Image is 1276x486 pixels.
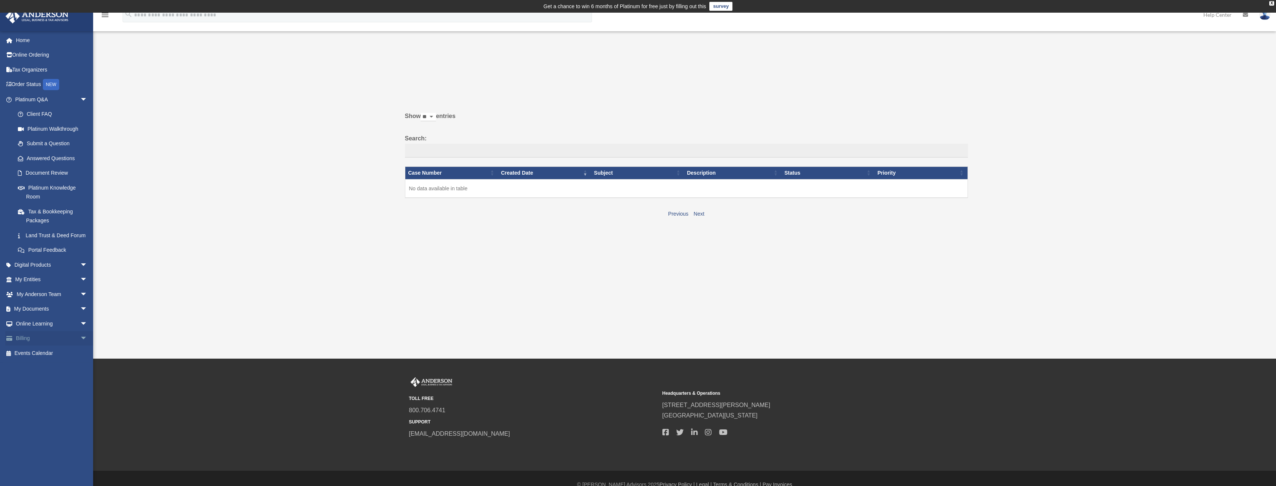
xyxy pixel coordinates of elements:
[405,167,498,180] th: Case Number: activate to sort column ascending
[10,107,95,122] a: Client FAQ
[709,2,732,11] a: survey
[405,133,968,158] label: Search:
[10,243,95,258] a: Portal Feedback
[874,167,968,180] th: Priority: activate to sort column ascending
[694,211,705,217] a: Next
[10,151,91,166] a: Answered Questions
[80,287,95,302] span: arrow_drop_down
[409,395,657,403] small: TOLL FREE
[591,167,684,180] th: Subject: activate to sort column ascending
[662,390,911,397] small: Headquarters & Operations
[10,180,95,204] a: Platinum Knowledge Room
[80,316,95,331] span: arrow_drop_down
[409,431,510,437] a: [EMAIL_ADDRESS][DOMAIN_NAME]
[5,92,95,107] a: Platinum Q&Aarrow_drop_down
[405,111,968,129] label: Show entries
[544,2,706,11] div: Get a chance to win 6 months of Platinum for free just by filling out this
[409,418,657,426] small: SUPPORT
[10,228,95,243] a: Land Trust & Deed Forum
[10,204,95,228] a: Tax & Bookkeeping Packages
[1259,9,1270,20] img: User Pic
[409,377,454,387] img: Anderson Advisors Platinum Portal
[80,92,95,107] span: arrow_drop_down
[668,211,688,217] a: Previous
[3,9,71,23] img: Anderson Advisors Platinum Portal
[662,402,770,408] a: [STREET_ADDRESS][PERSON_NAME]
[684,167,782,180] th: Description: activate to sort column ascending
[5,302,99,317] a: My Documentsarrow_drop_down
[101,13,110,19] a: menu
[498,167,591,180] th: Created Date: activate to sort column ascending
[10,121,95,136] a: Platinum Walkthrough
[10,166,95,181] a: Document Review
[5,48,99,63] a: Online Ordering
[5,272,99,287] a: My Entitiesarrow_drop_down
[80,257,95,273] span: arrow_drop_down
[80,302,95,317] span: arrow_drop_down
[5,331,99,346] a: Billingarrow_drop_down
[101,10,110,19] i: menu
[5,77,99,92] a: Order StatusNEW
[124,10,133,18] i: search
[5,316,99,331] a: Online Learningarrow_drop_down
[5,33,99,48] a: Home
[405,144,968,158] input: Search:
[10,136,95,151] a: Submit a Question
[5,62,99,77] a: Tax Organizers
[405,179,968,198] td: No data available in table
[1269,1,1274,6] div: close
[409,407,446,413] a: 800.706.4741
[5,287,99,302] a: My Anderson Teamarrow_drop_down
[421,113,436,121] select: Showentries
[5,346,99,360] a: Events Calendar
[80,272,95,288] span: arrow_drop_down
[43,79,59,90] div: NEW
[782,167,875,180] th: Status: activate to sort column ascending
[662,412,758,419] a: [GEOGRAPHIC_DATA][US_STATE]
[5,257,99,272] a: Digital Productsarrow_drop_down
[80,331,95,346] span: arrow_drop_down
